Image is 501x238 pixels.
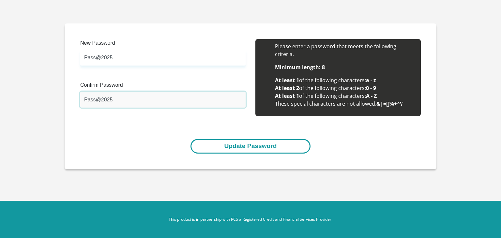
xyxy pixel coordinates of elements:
[366,84,376,92] b: 0 - 9
[376,100,403,107] b: &|=[]%+^\'
[80,92,246,108] input: Confirm Password
[275,76,414,84] li: of the following characters:
[190,139,310,154] button: Update Password
[275,92,299,99] b: At least 1
[80,50,246,66] input: Enter new Password
[366,77,376,84] b: a - z
[275,77,299,84] b: At least 1
[275,84,299,92] b: At least 2
[366,92,377,99] b: A - Z
[80,39,246,50] label: New Password
[275,64,325,71] b: Minimum length: 8
[275,92,414,100] li: of the following characters:
[69,216,432,222] p: This product is in partnership with RCS a Registered Credit and Financial Services Provider.
[275,42,414,58] li: Please enter a password that meets the following criteria.
[275,84,414,92] li: of the following characters:
[80,81,246,92] label: Confirm Password
[275,100,414,108] li: These special characters are not allowed:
